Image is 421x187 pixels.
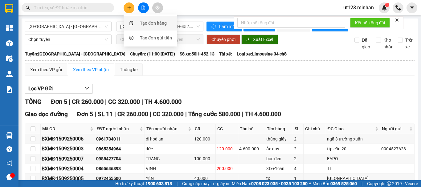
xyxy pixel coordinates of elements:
div: VINH [146,165,192,172]
td: YẾN [145,174,193,184]
span: SĐT người nhận [97,125,138,132]
div: 100.000 [194,155,215,162]
td: TRANG [145,154,193,164]
img: solution-icon [6,86,13,93]
button: downloadXuất Excel [241,35,278,44]
span: down [84,86,89,91]
div: Tạo đơn hàng [140,20,167,26]
div: 0865354964 [96,145,144,152]
span: message [6,174,12,180]
span: ĐC Giao [328,125,374,132]
span: Đơn 5 [51,98,67,105]
button: caret-down [407,2,417,13]
span: Lọc VP Gửi [28,85,53,92]
div: 0961734011 [96,136,144,142]
img: warehouse-icon [6,55,13,62]
th: Ghi chú [304,124,326,134]
span: Xuất Excel [253,36,273,43]
span: Mã GD [42,125,89,132]
span: CC 320.000 [108,98,140,105]
span: Chuyến: (11:00 [DATE]) [130,51,175,57]
span: Miền Bắc [313,180,357,187]
div: 0865646893 [96,165,144,172]
th: Thu hộ [238,124,265,134]
button: Chuyển phơi [206,35,240,44]
div: 2 [294,155,302,162]
span: snippets [129,21,133,25]
td: 0961734011 [95,134,145,144]
span: Trên xe [403,37,416,50]
div: ngã 3 trường xuân [327,136,379,142]
div: 2 [294,145,302,152]
img: icon-new-feature [382,5,387,10]
span: | [362,180,362,187]
span: Chọn chuyến [158,35,200,44]
div: BXMĐ1509250007 [42,155,94,163]
span: Đã giao [359,37,373,50]
div: ttp cầu 20 [327,145,379,152]
div: BXMĐ1509250004 [42,165,94,173]
span: Làm mới [219,23,237,30]
div: 0972455500 [96,175,144,182]
td: BXMĐ1509250003 [41,144,95,154]
td: 0972455500 [95,174,145,184]
input: 15/09/2025 [120,23,141,30]
div: EAPO [327,155,379,162]
td: đức [145,144,193,154]
span: Tài xế: [219,51,232,57]
div: TT [327,165,379,172]
button: file-add [138,2,149,13]
span: sync [211,24,217,29]
span: Tổng cước 580.000 [188,111,240,118]
strong: 0708 023 035 - 0935 103 250 [251,181,308,186]
div: 3tx+1can [266,165,292,172]
div: Xem theo VP gửi [30,66,62,73]
th: SL [293,124,303,134]
div: [GEOGRAPHIC_DATA] [327,175,379,182]
span: 11:00 - 50H-452.13 [158,22,200,31]
button: syncLàm mới [206,22,242,31]
td: VINH [145,164,193,174]
div: BXMĐ1509250003 [42,145,94,152]
span: | [95,111,96,118]
span: ⚪️ [309,182,311,185]
span: | [177,180,178,187]
span: Chọn tuyến [28,35,108,44]
div: 0904527628 [381,145,413,152]
td: BXMĐ1509250007 [41,154,95,164]
div: 4.600.000 [239,145,264,152]
img: warehouse-icon [6,71,13,77]
div: Thống kê [120,66,137,73]
span: CR 260.000 [72,98,104,105]
span: dollar-circle [129,36,133,40]
span: Kho nhận [381,37,396,50]
div: 0985427704 [96,155,144,162]
div: 1 [294,175,302,182]
span: Miền Nam [232,180,308,187]
div: 120.000 [217,145,237,152]
sup: 1 [385,3,389,7]
td: 0985427704 [95,154,145,164]
span: | [141,98,143,105]
button: Kết nối tổng đài [350,18,390,28]
span: Loại xe: Limousine 34 chỗ [237,51,287,57]
div: 40.000 [194,175,215,182]
span: copyright [387,181,391,186]
th: CC [216,124,238,134]
span: plus [127,6,131,10]
span: Cung cấp máy in - giấy in: [182,180,230,187]
span: | [114,111,116,118]
span: aim [155,6,160,10]
div: bọc đen [266,155,292,162]
div: 2 [294,136,302,142]
button: plus [124,2,134,13]
td: 0865354964 [95,144,145,154]
div: 200.000 [217,165,237,172]
td: 0865646893 [95,164,145,174]
div: ắc quy [266,145,292,152]
span: TH 4.600.000 [145,98,182,105]
span: TH 4.600.000 [245,111,281,118]
span: Tên người nhận [146,125,187,132]
span: 1 [386,3,388,7]
span: question-circle [6,146,12,152]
